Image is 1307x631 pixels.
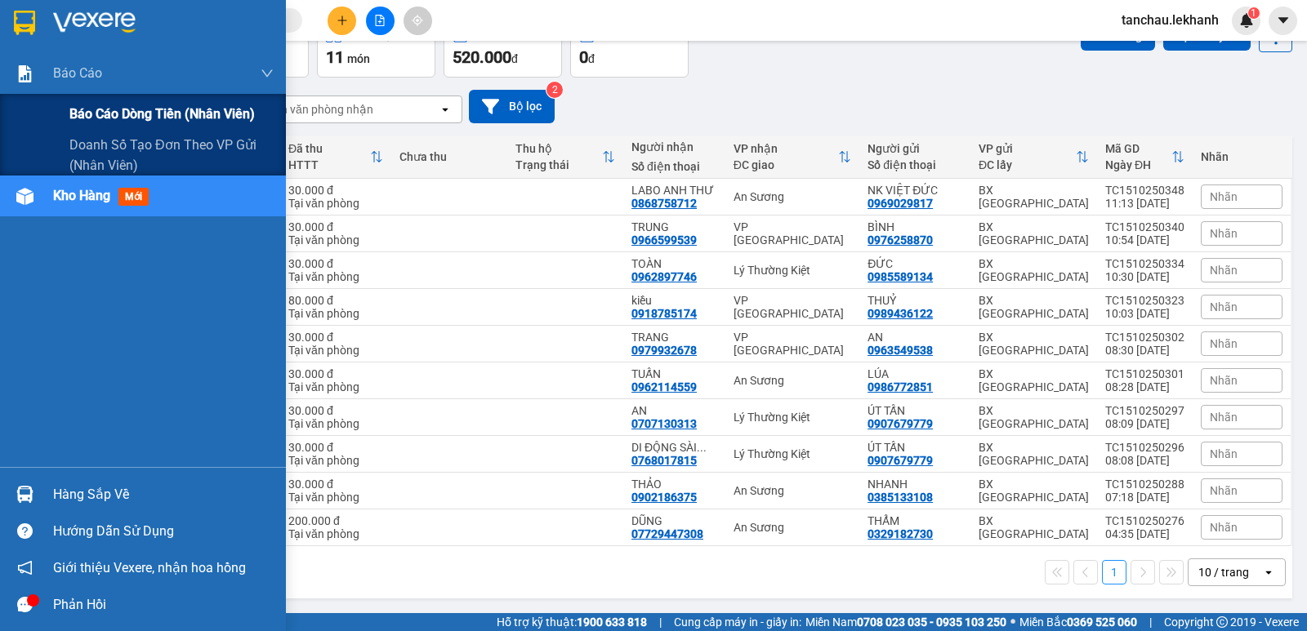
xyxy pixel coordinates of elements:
div: LABO ANH THƯ [191,33,332,53]
button: aim [404,7,432,35]
div: TC1510250302 [1105,331,1184,344]
span: aim [412,15,423,26]
img: solution-icon [16,65,33,82]
div: 08:28 [DATE] [1105,380,1184,393]
div: Người nhận [631,140,717,153]
div: LÚA [868,367,962,380]
div: 30.000 đ [288,404,383,417]
div: 30.000 đ [288,331,383,344]
div: Tại văn phòng [288,527,383,540]
div: Tại văn phòng [288,307,383,320]
div: HTTT [288,158,370,171]
span: caret-down [1276,13,1291,28]
div: THUỶ [868,294,962,307]
div: BX [GEOGRAPHIC_DATA] [979,367,1089,393]
div: Phản hồi [53,593,274,617]
img: warehouse-icon [16,188,33,205]
sup: 1 [1248,7,1260,19]
button: plus [328,7,356,35]
div: 0907679779 [868,417,933,430]
div: ĐỨC [868,257,962,270]
div: 08:09 [DATE] [1105,417,1184,430]
span: | [1149,613,1152,631]
div: DŨNG [631,514,717,527]
div: Số điện thoại [868,158,962,171]
th: Toggle SortBy [725,136,859,179]
div: TC1510250288 [1105,478,1184,491]
div: THẢO [631,478,717,491]
div: 04:35 [DATE] [1105,527,1184,540]
div: BX [GEOGRAPHIC_DATA] [979,478,1089,504]
strong: 1900 633 818 [577,615,647,629]
span: Kho hàng [53,188,110,203]
div: Tại văn phòng [288,344,383,357]
div: 07:18 [DATE] [1105,491,1184,504]
button: Bộ lọc [469,90,555,123]
div: Tại văn phòng [288,270,383,283]
div: 30.000 đ [288,257,383,270]
sup: 2 [546,82,563,98]
div: TC1510250323 [1105,294,1184,307]
div: BÌNH [868,220,962,233]
div: Trạng thái [515,158,602,171]
div: 200.000 đ [288,514,383,527]
div: 30.000 đ [288,441,383,454]
div: An Sương [734,374,851,387]
span: Nhãn [1210,447,1238,460]
div: Ngày ĐH [1105,158,1171,171]
div: THẨM [868,514,962,527]
span: | [659,613,662,631]
div: TC1510250296 [1105,441,1184,454]
div: 0918785174 [631,307,697,320]
div: 0868758712 [631,197,697,210]
div: ÚT TẤN [868,441,962,454]
div: 0902186375 [631,491,697,504]
div: Tại văn phòng [288,491,383,504]
div: 0962114559 [631,380,697,393]
div: 11:13 [DATE] [1105,197,1184,210]
div: BX [GEOGRAPHIC_DATA] [979,294,1089,320]
div: BX [GEOGRAPHIC_DATA] [979,220,1089,247]
span: Gửi: [14,16,39,33]
div: Thu hộ [515,142,602,155]
div: 0976258870 [868,233,933,247]
div: ÚT TẤN [868,404,962,417]
div: 07729447308 [631,527,703,540]
div: Mã GD [1105,142,1171,155]
div: 0969029817 [14,73,180,96]
span: Nhãn [1210,411,1238,424]
div: 0962897746 [631,270,697,283]
strong: 0369 525 060 [1067,615,1137,629]
div: ĐC lấy [979,158,1076,171]
div: TRANG [631,331,717,344]
span: Doanh số tạo đơn theo VP gửi (nhân viên) [69,135,274,176]
div: BX [GEOGRAPHIC_DATA] [979,514,1089,540]
div: TC1510250276 [1105,514,1184,527]
div: 08:08 [DATE] [1105,454,1184,467]
div: Nhãn [1201,150,1282,163]
div: BX [GEOGRAPHIC_DATA] [14,14,180,53]
th: Toggle SortBy [280,136,391,179]
div: 10:54 [DATE] [1105,233,1184,247]
svg: open [1262,566,1275,579]
div: 0989436122 [868,307,933,320]
th: Toggle SortBy [970,136,1097,179]
div: Tại văn phòng [288,233,383,247]
div: 30.000 đ [288,367,383,380]
div: Hàng sắp về [53,482,274,507]
div: 0385133108 [868,491,933,504]
div: DI ĐỘNG SÀI GÒN [631,441,717,454]
span: đ [588,52,595,65]
span: món [347,52,370,65]
div: NK VIỆT ĐỨC [14,53,180,73]
span: file-add [374,15,386,26]
div: TC1510250297 [1105,404,1184,417]
span: Nhãn [1210,374,1238,387]
div: Chưa thu [399,150,499,163]
div: 0868758712 [191,53,332,76]
span: Báo cáo dòng tiền (nhân viên) [69,104,255,124]
div: TC1510250348 [1105,184,1184,197]
div: Lý Thường Kiệt [734,411,851,424]
span: Báo cáo [53,63,102,83]
th: Toggle SortBy [1097,136,1193,179]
